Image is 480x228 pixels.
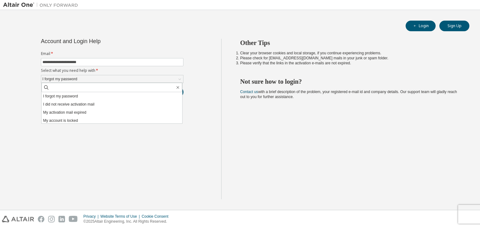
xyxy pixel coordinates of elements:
label: Email [41,51,183,56]
li: Clear your browser cookies and local storage, if you continue experiencing problems. [240,51,458,56]
h2: Not sure how to login? [240,77,458,86]
img: instagram.svg [48,216,55,222]
li: I forgot my password [42,92,182,100]
p: © 2025 Altair Engineering, Inc. All Rights Reserved. [83,219,172,224]
a: Contact us [240,90,258,94]
div: Cookie Consent [142,214,172,219]
div: Privacy [83,214,100,219]
label: Select what you need help with [41,68,183,73]
img: altair_logo.svg [2,216,34,222]
button: Sign Up [439,21,469,31]
div: Account and Login Help [41,39,155,44]
img: youtube.svg [69,216,78,222]
button: Login [406,21,436,31]
img: linkedin.svg [58,216,65,222]
li: Please check for [EMAIL_ADDRESS][DOMAIN_NAME] mails in your junk or spam folder. [240,56,458,61]
div: Website Terms of Use [100,214,142,219]
div: I forgot my password [41,75,183,83]
li: Please verify that the links in the activation e-mails are not expired. [240,61,458,66]
img: facebook.svg [38,216,44,222]
span: with a brief description of the problem, your registered e-mail id and company details. Our suppo... [240,90,457,99]
div: I forgot my password [42,76,78,82]
img: Altair One [3,2,81,8]
h2: Other Tips [240,39,458,47]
